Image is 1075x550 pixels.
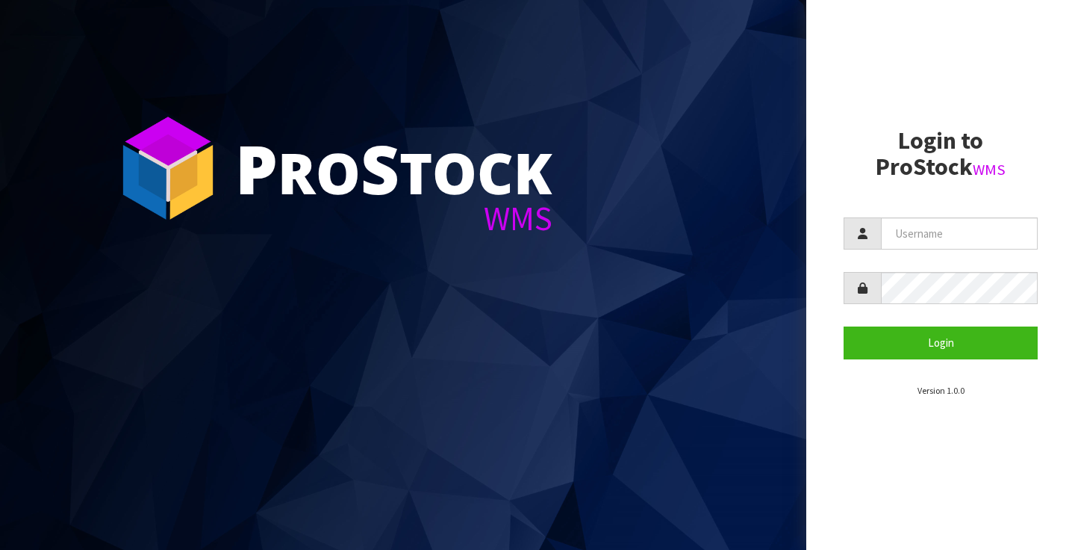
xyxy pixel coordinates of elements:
img: ProStock Cube [112,112,224,224]
div: ro tock [235,135,552,202]
small: WMS [973,160,1006,179]
input: Username [881,217,1038,250]
button: Login [844,327,1038,359]
h2: Login to ProStock [844,128,1038,180]
small: Version 1.0.0 [917,385,965,396]
span: S [361,123,399,214]
span: P [235,123,278,214]
div: WMS [235,202,552,235]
